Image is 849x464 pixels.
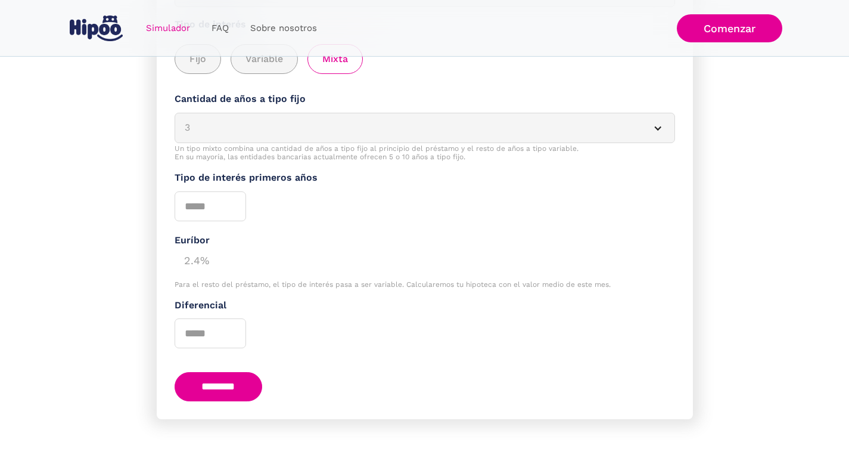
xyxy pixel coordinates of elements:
div: 3 [185,120,636,135]
a: FAQ [201,17,240,40]
label: Tipo de interés primeros años [175,171,675,185]
label: Diferencial [175,298,675,313]
a: home [67,11,126,46]
div: Para el resto del préstamo, el tipo de interés pasa a ser variable. Calcularemos tu hipoteca con ... [175,280,675,289]
article: 3 [175,113,675,143]
span: Fijo [189,52,206,67]
span: Mixta [322,52,348,67]
label: Cantidad de años a tipo fijo [175,92,675,107]
a: Comenzar [677,14,782,42]
div: Un tipo mixto combina una cantidad de años a tipo fijo al principio del préstamo y el resto de añ... [175,144,675,162]
a: Sobre nosotros [240,17,328,40]
a: Simulador [135,17,201,40]
span: Variable [245,52,283,67]
div: 2.4% [175,248,675,271]
div: add_description_here [175,44,675,75]
div: Euríbor [175,233,675,248]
